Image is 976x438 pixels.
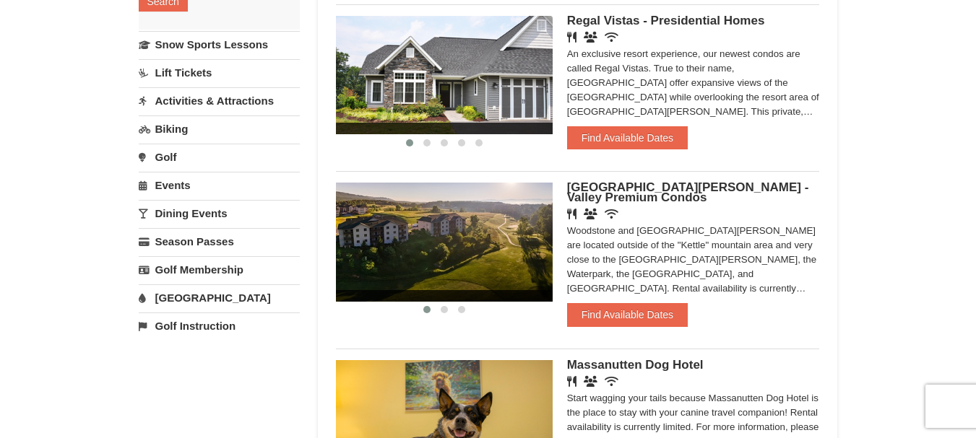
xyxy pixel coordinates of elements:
[139,256,300,283] a: Golf Membership
[139,31,300,58] a: Snow Sports Lessons
[584,32,597,43] i: Banquet Facilities
[605,32,618,43] i: Wireless Internet (free)
[567,180,809,204] span: [GEOGRAPHIC_DATA][PERSON_NAME] - Valley Premium Condos
[139,284,300,311] a: [GEOGRAPHIC_DATA]
[584,376,597,387] i: Banquet Facilities
[139,200,300,227] a: Dining Events
[605,209,618,219] i: Wireless Internet (free)
[567,32,576,43] i: Restaurant
[567,358,704,372] span: Massanutten Dog Hotel
[567,303,688,326] button: Find Available Dates
[567,14,765,27] span: Regal Vistas - Presidential Homes
[584,209,597,219] i: Banquet Facilities
[139,172,300,198] a: Events
[567,126,688,149] button: Find Available Dates
[605,376,618,387] i: Wireless Internet (free)
[139,59,300,86] a: Lift Tickets
[567,209,576,219] i: Restaurant
[139,312,300,339] a: Golf Instruction
[139,87,300,114] a: Activities & Attractions
[139,144,300,170] a: Golf
[567,47,820,119] div: An exclusive resort experience, our newest condos are called Regal Vistas. True to their name, [G...
[567,376,576,387] i: Restaurant
[567,224,820,296] div: Woodstone and [GEOGRAPHIC_DATA][PERSON_NAME] are located outside of the "Kettle" mountain area an...
[139,115,300,142] a: Biking
[139,228,300,255] a: Season Passes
